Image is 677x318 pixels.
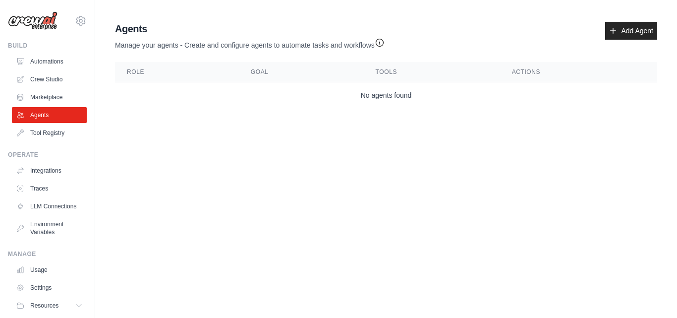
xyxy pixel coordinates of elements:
img: Logo [8,11,57,30]
a: Add Agent [605,22,657,40]
div: Operate [8,151,87,159]
a: Crew Studio [12,71,87,87]
th: Actions [500,62,657,82]
button: Resources [12,298,87,314]
div: Build [8,42,87,50]
a: Automations [12,54,87,69]
th: Tools [364,62,500,82]
a: Usage [12,262,87,278]
span: Resources [30,302,58,310]
div: Manage [8,250,87,258]
th: Goal [239,62,364,82]
td: No agents found [115,82,657,109]
a: Settings [12,280,87,296]
h2: Agents [115,22,385,36]
a: Traces [12,181,87,196]
a: Agents [12,107,87,123]
a: Marketplace [12,89,87,105]
a: Tool Registry [12,125,87,141]
th: Role [115,62,239,82]
a: Environment Variables [12,216,87,240]
a: Integrations [12,163,87,179]
p: Manage your agents - Create and configure agents to automate tasks and workflows [115,36,385,50]
a: LLM Connections [12,198,87,214]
